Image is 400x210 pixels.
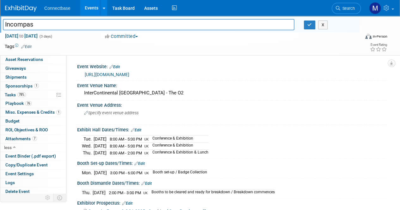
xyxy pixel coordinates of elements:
[141,181,152,186] a: Edit
[5,110,61,115] span: Misc. Expenses & Credits
[5,101,32,106] span: Playbook
[0,117,66,125] a: Budget
[77,81,387,89] div: Event Venue Name:
[0,152,66,160] a: Event Binder (.pdf export)
[82,88,383,98] div: InterContinental [GEOGRAPHIC_DATA] - The O2
[5,66,26,71] span: Giveaways
[365,34,372,39] img: Format-Inperson.png
[5,57,43,62] span: Asset Reservations
[0,55,66,64] a: Asset Reservations
[82,149,94,156] td: Thu.
[0,170,66,178] a: Event Settings
[42,194,53,202] td: Personalize Event Tab Strip
[0,135,66,143] a: Attachments7
[5,153,56,159] span: Event Binder (.pdf export)
[94,143,107,150] td: [DATE]
[25,101,32,106] span: 76
[122,201,132,206] a: Edit
[110,144,142,148] span: 8:00 AM - 5:00 PM
[82,189,93,196] td: Thu.
[18,33,24,39] span: to
[82,169,94,176] td: Mon.
[0,91,66,99] a: Tasks78%
[149,169,207,176] td: Booth set-up / Badge Collection
[85,72,129,77] a: [URL][DOMAIN_NAME]
[110,171,142,175] span: 3:00 PM - 6:00 PM
[4,145,12,150] span: less
[0,187,66,196] a: Delete Event
[5,33,38,39] span: [DATE] [DATE]
[144,144,149,148] span: UK
[144,137,149,141] span: UK
[93,189,106,196] td: [DATE]
[77,198,387,207] div: Exhibitor Prospectus:
[0,64,66,73] a: Giveaways
[331,33,387,42] div: Event Format
[143,191,148,195] span: UK
[77,125,387,133] div: Exhibit Hall Dates/Times:
[5,171,34,176] span: Event Settings
[82,136,94,143] td: Tue.
[103,33,140,40] button: Committed
[5,136,37,141] span: Attachments
[372,34,387,39] div: In-Person
[149,136,208,143] td: Conference & Exhibition
[94,149,107,156] td: [DATE]
[5,127,48,132] span: ROI, Objectives & ROO
[77,100,387,108] div: Event Venue Address:
[0,73,66,81] a: Shipments
[145,171,149,175] span: UK
[94,169,107,176] td: [DATE]
[53,194,66,202] td: Toggle Event Tabs
[21,45,32,49] a: Edit
[0,82,66,90] a: Sponsorships1
[0,108,66,117] a: Misc. Expenses & Credits1
[84,111,138,115] span: Specify event venue address
[5,43,32,50] td: Tags
[340,6,355,11] span: Search
[77,159,387,167] div: Booth Set-up Dates/Times:
[5,180,15,185] span: Logs
[5,189,30,194] span: Delete Event
[110,151,142,155] span: 8:00 AM - 2:00 PM
[149,149,208,156] td: Conference & Exhibition & Lunch
[77,178,387,187] div: Booth Dismantle Dates/Times:
[5,75,27,80] span: Shipments
[39,34,52,39] span: (3 days)
[5,118,20,123] span: Budget
[32,136,37,141] span: 7
[131,128,141,132] a: Edit
[5,83,39,88] span: Sponsorships
[109,65,120,69] a: Edit
[94,136,107,143] td: [DATE]
[0,126,66,134] a: ROI, Objectives & ROO
[318,21,328,29] button: X
[0,143,66,152] a: less
[332,3,361,14] a: Search
[77,62,387,70] div: Event Website:
[5,5,37,12] img: ExhibitDay
[17,92,26,97] span: 78%
[0,178,66,187] a: Logs
[0,161,66,169] a: Copy/Duplicate Event
[148,189,275,196] td: Booths to be cleared and ready for breakdown / Breakdown commences
[44,6,71,11] span: Connectbase
[110,137,142,141] span: 8:00 AM - 5:00 PM
[149,143,208,150] td: Conference & Exhibition
[109,190,141,195] span: 2:00 PM - 3:00 PM
[56,110,61,115] span: 1
[34,83,39,88] span: 1
[369,2,381,14] img: Mary Ann Rose
[134,161,145,166] a: Edit
[0,99,66,108] a: Playbook76
[144,151,149,155] span: UK
[5,162,48,167] span: Copy/Duplicate Event
[370,43,387,46] div: Event Rating
[5,92,26,97] span: Tasks
[82,143,94,150] td: Wed.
